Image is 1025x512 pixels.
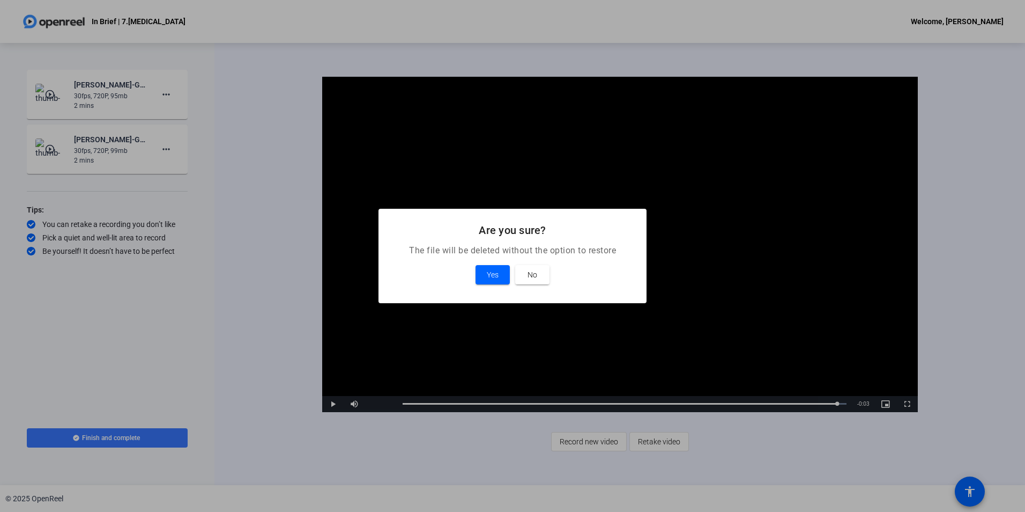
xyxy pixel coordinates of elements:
[515,265,549,284] button: No
[487,268,499,281] span: Yes
[476,265,510,284] button: Yes
[391,244,634,257] p: The file will be deleted without the option to restore
[391,222,634,239] h2: Are you sure?
[528,268,537,281] span: No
